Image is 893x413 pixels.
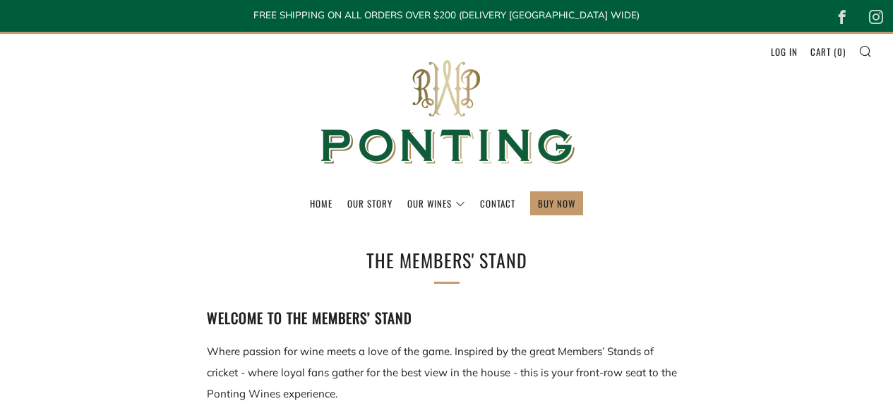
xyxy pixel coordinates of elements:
[771,40,798,63] a: Log in
[407,192,465,215] a: Our Wines
[207,341,687,405] p: Where passion for wine meets a love of the game. Inspired by the great Members’ Stands of cricket...
[837,44,843,59] span: 0
[347,192,392,215] a: Our Story
[207,307,412,328] strong: Welcome to The Members’ Stand
[538,192,575,215] a: BUY NOW
[480,192,515,215] a: Contact
[214,246,680,275] h1: The Members' Stand
[810,40,846,63] a: Cart (0)
[306,34,588,191] img: Ponting Wines
[310,192,332,215] a: Home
